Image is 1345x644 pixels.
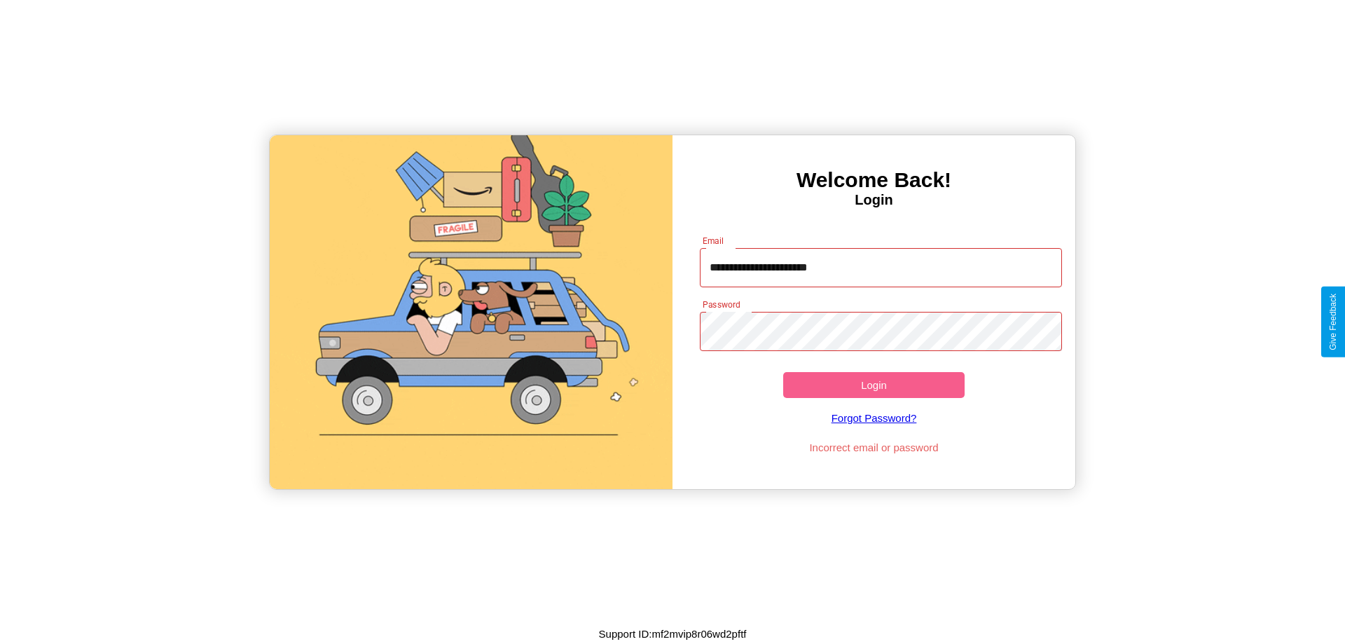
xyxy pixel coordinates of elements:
label: Email [703,235,724,247]
h4: Login [672,192,1075,208]
img: gif [270,135,672,489]
p: Incorrect email or password [693,438,1056,457]
button: Login [783,372,965,398]
h3: Welcome Back! [672,168,1075,192]
div: Give Feedback [1328,294,1338,350]
p: Support ID: mf2mvip8r06wd2pftf [599,624,747,643]
a: Forgot Password? [693,398,1056,438]
label: Password [703,299,740,310]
